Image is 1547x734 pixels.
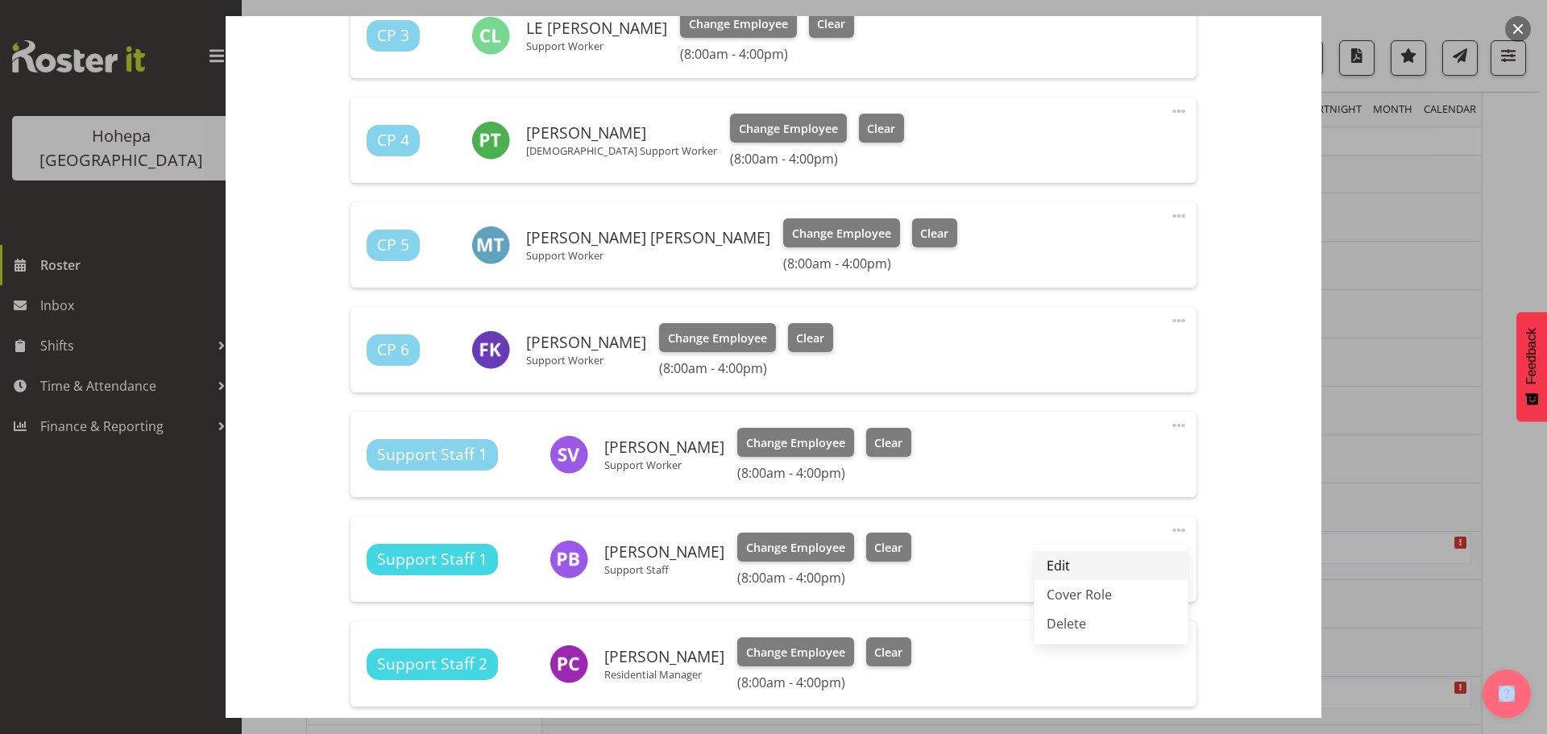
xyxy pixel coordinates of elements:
[604,563,724,576] p: Support Staff
[526,19,667,37] h6: LE [PERSON_NAME]
[866,637,912,666] button: Clear
[550,645,588,683] img: praveen-chandra8662.jpg
[526,229,770,247] h6: [PERSON_NAME] [PERSON_NAME]
[737,533,854,562] button: Change Employee
[526,354,646,367] p: Support Worker
[1524,328,1539,384] span: Feedback
[746,644,845,661] span: Change Employee
[746,434,845,452] span: Change Employee
[874,644,902,661] span: Clear
[737,674,911,690] h6: (8:00am - 4:00pm)
[920,225,948,243] span: Clear
[604,438,724,456] h6: [PERSON_NAME]
[526,39,667,52] p: Support Worker
[377,548,487,571] span: Support Staff 1
[746,539,845,557] span: Change Employee
[526,249,770,262] p: Support Worker
[471,226,510,264] img: mika-tino-atonio5967.jpg
[680,9,797,38] button: Change Employee
[659,323,776,352] button: Change Employee
[377,338,409,362] span: CP 6
[788,323,834,352] button: Clear
[859,114,905,143] button: Clear
[526,144,717,157] p: [DEMOGRAPHIC_DATA] Support Worker
[783,218,900,247] button: Change Employee
[377,24,409,48] span: CP 3
[866,533,912,562] button: Clear
[809,9,855,38] button: Clear
[1034,551,1188,580] a: Edit
[604,543,724,561] h6: [PERSON_NAME]
[866,428,912,457] button: Clear
[817,15,845,33] span: Clear
[377,653,487,676] span: Support Staff 2
[1516,312,1547,421] button: Feedback - Show survey
[737,570,911,586] h6: (8:00am - 4:00pm)
[604,648,724,666] h6: [PERSON_NAME]
[730,151,904,167] h6: (8:00am - 4:00pm)
[874,539,902,557] span: Clear
[1499,686,1515,702] img: help-xxl-2.png
[737,465,911,481] h6: (8:00am - 4:00pm)
[604,668,724,681] p: Residential Manager
[783,255,957,272] h6: (8:00am - 4:00pm)
[792,225,891,243] span: Change Employee
[526,334,646,351] h6: [PERSON_NAME]
[377,443,487,467] span: Support Staff 1
[874,434,902,452] span: Clear
[471,330,510,369] img: febin-kuriakose10930.jpg
[471,16,510,55] img: colleen-le-grice5971.jpg
[377,234,409,257] span: CP 5
[526,124,717,142] h6: [PERSON_NAME]
[680,46,854,62] h6: (8:00am - 4:00pm)
[668,330,767,347] span: Change Employee
[659,360,833,376] h6: (8:00am - 4:00pm)
[550,435,588,474] img: stella-viau5992.jpg
[1034,609,1188,638] a: Delete
[796,330,824,347] span: Clear
[737,637,854,666] button: Change Employee
[730,114,847,143] button: Change Employee
[867,120,895,138] span: Clear
[739,120,838,138] span: Change Employee
[377,129,409,152] span: CP 4
[604,458,724,471] p: Support Worker
[550,540,588,578] img: piatarihi-bubby-parangi5963.jpg
[912,218,958,247] button: Clear
[689,15,788,33] span: Change Employee
[1034,580,1188,609] a: Cover Role
[737,428,854,457] button: Change Employee
[471,121,510,160] img: pietsch-thaddaus11901.jpg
